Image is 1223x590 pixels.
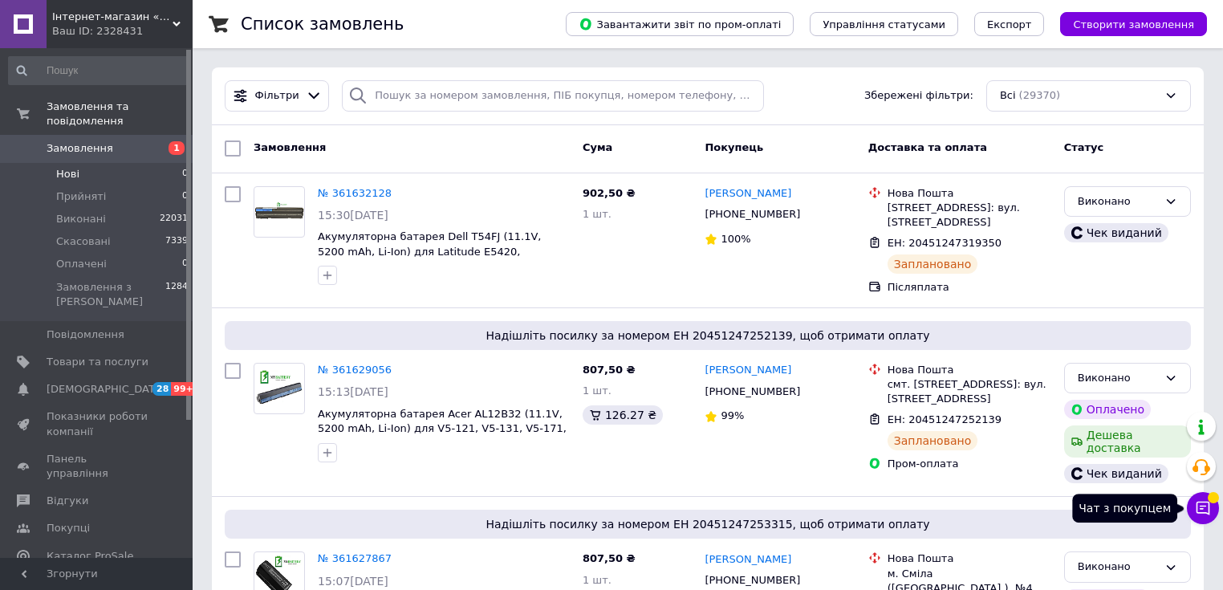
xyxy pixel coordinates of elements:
[318,408,567,450] a: Акумуляторна батарея Acer AL12B32 (11.1V, 5200 mAh, Li-Ion) для V5-121, V5-131, V5-171, Aspire On...
[254,186,305,238] a: Фото товару
[888,280,1051,295] div: Післяплата
[583,208,611,220] span: 1 шт.
[823,18,945,31] span: Управління статусами
[1060,12,1207,36] button: Створити замовлення
[47,452,148,481] span: Панель управління
[56,234,111,249] span: Скасовані
[231,516,1184,532] span: Надішліть посилку за номером ЕН 20451247253315, щоб отримати оплату
[579,17,781,31] span: Завантажити звіт по пром-оплаті
[318,575,388,588] span: 15:07[DATE]
[152,382,171,396] span: 28
[868,141,987,153] span: Доставка та оплата
[47,521,90,535] span: Покупці
[255,88,299,104] span: Фільтри
[165,280,188,309] span: 1284
[56,212,106,226] span: Виконані
[1019,89,1061,101] span: (29370)
[56,189,106,204] span: Прийняті
[888,413,1002,425] span: ЕН: 20451247252139
[810,12,958,36] button: Управління статусами
[254,363,305,414] a: Фото товару
[888,377,1051,406] div: смт. [STREET_ADDRESS]: вул. [STREET_ADDRESS]
[888,237,1002,249] span: ЕН: 20451247319350
[171,382,197,396] span: 99+
[47,100,193,128] span: Замовлення та повідомлення
[705,552,791,568] a: [PERSON_NAME]
[888,363,1051,377] div: Нова Пошта
[52,10,173,24] span: Інтернет-магазин «MyBattery»
[241,14,404,34] h1: Список замовлень
[705,363,791,378] a: [PERSON_NAME]
[1064,141,1104,153] span: Статус
[1064,400,1151,419] div: Оплачено
[56,257,107,271] span: Оплачені
[318,187,392,199] a: № 361632128
[56,167,79,181] span: Нові
[47,494,88,508] span: Відгуки
[705,186,791,201] a: [PERSON_NAME]
[47,355,148,369] span: Товари та послуги
[1064,425,1191,458] div: Дешева доставка
[8,56,189,85] input: Пошук
[254,370,304,406] img: Фото товару
[583,364,636,376] span: 807,50 ₴
[1078,370,1158,387] div: Виконано
[583,187,636,199] span: 902,50 ₴
[888,551,1051,566] div: Нова Пошта
[583,141,612,153] span: Cума
[705,141,763,153] span: Покупець
[566,12,794,36] button: Завантажити звіт по пром-оплаті
[47,549,133,564] span: Каталог ProSale
[974,12,1045,36] button: Експорт
[47,382,165,397] span: [DEMOGRAPHIC_DATA]
[165,234,188,249] span: 7339
[254,141,326,153] span: Замовлення
[1078,193,1158,210] div: Виконано
[56,280,165,309] span: Замовлення з [PERSON_NAME]
[888,201,1051,230] div: [STREET_ADDRESS]: вул. [STREET_ADDRESS]
[888,254,978,274] div: Заплановано
[182,189,188,204] span: 0
[52,24,193,39] div: Ваш ID: 2328431
[318,552,392,564] a: № 361627867
[1073,18,1194,31] span: Створити замовлення
[342,80,764,112] input: Пошук за номером замовлення, ПІБ покупця, номером телефону, Email, номером накладної
[705,385,800,397] span: [PHONE_NUMBER]
[583,552,636,564] span: 807,50 ₴
[583,405,663,425] div: 126.27 ₴
[1078,559,1158,576] div: Виконано
[47,141,113,156] span: Замовлення
[47,409,148,438] span: Показники роботи компанії
[583,385,611,397] span: 1 шт.
[318,364,392,376] a: № 361629056
[1000,88,1016,104] span: Всі
[705,208,800,220] span: [PHONE_NUMBER]
[1072,494,1177,523] div: Чат з покупцем
[231,328,1184,344] span: Надішліть посилку за номером ЕН 20451247252139, щоб отримати оплату
[318,385,388,398] span: 15:13[DATE]
[160,212,188,226] span: 22031
[583,574,611,586] span: 1 шт.
[721,233,750,245] span: 100%
[169,141,185,155] span: 1
[1064,464,1168,483] div: Чек виданий
[318,209,388,222] span: 15:30[DATE]
[888,457,1051,471] div: Пром-оплата
[47,328,124,342] span: Повідомлення
[721,409,744,421] span: 99%
[705,574,800,586] span: [PHONE_NUMBER]
[1187,492,1219,524] button: Чат з покупцем
[864,88,973,104] span: Збережені фільтри:
[888,186,1051,201] div: Нова Пошта
[254,201,304,222] img: Фото товару
[888,431,978,450] div: Заплановано
[182,257,188,271] span: 0
[1044,18,1207,30] a: Створити замовлення
[318,230,542,272] a: Акумуляторна батарея Dell T54FJ (11.1V, 5200 mAh, Li-Ion) для Latitude E5420, E5430,Vostro 3460
[182,167,188,181] span: 0
[987,18,1032,31] span: Експорт
[1064,223,1168,242] div: Чек виданий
